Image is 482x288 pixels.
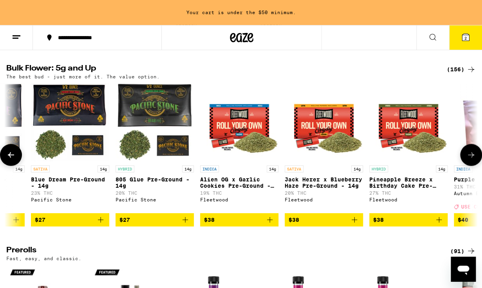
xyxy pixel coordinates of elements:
img: Pacific Stone - 805 Glue Pre-Ground - 14g [116,83,194,161]
p: 805 Glue Pre-Ground - 14g [116,176,194,189]
p: Blue Dream Pre-Ground - 14g [31,176,109,189]
p: 14g [13,165,25,172]
p: 14g [267,165,278,172]
span: 2 [464,36,467,40]
p: 19% THC [200,190,278,196]
a: Open page for Alien OG x Garlic Cookies Pre-Ground - 14g from Fleetwood [200,83,278,213]
div: Pacific Stone [116,197,194,202]
p: SATIVA [31,165,50,172]
p: 14g [97,165,109,172]
button: Add to bag [31,213,109,226]
button: Add to bag [285,213,363,226]
p: 14g [436,165,448,172]
img: Fleetwood - Jack Herer x Blueberry Haze Pre-Ground - 14g [285,83,363,161]
p: Fast, easy, and classic. [6,255,81,261]
button: Add to bag [200,213,278,226]
span: $40 [458,217,468,223]
p: INDICA [200,165,219,172]
div: Fleetwood [285,197,363,202]
p: INDICA [454,165,473,172]
span: $38 [289,217,299,223]
div: Pacific Stone [31,197,109,202]
p: Pineapple Breeze x Birthday Cake Pre-Ground - 14g [369,176,448,189]
span: $27 [119,217,130,223]
button: Add to bag [116,213,194,226]
div: Fleetwood [369,197,448,202]
p: 14g [182,165,194,172]
div: Fleetwood [200,197,278,202]
h2: Bulk Flower: 5g and Up [6,65,437,74]
p: Alien OG x Garlic Cookies Pre-Ground - 14g [200,176,278,189]
iframe: Button to launch messaging window, conversation in progress [451,257,476,282]
span: $27 [35,217,45,223]
img: Fleetwood - Pineapple Breeze x Birthday Cake Pre-Ground - 14g [369,83,448,161]
a: Open page for Pineapple Breeze x Birthday Cake Pre-Ground - 14g from Fleetwood [369,83,448,213]
p: 14g [351,165,363,172]
p: SATIVA [285,165,303,172]
p: HYBRID [116,165,134,172]
a: (156) [447,65,476,74]
p: 20% THC [116,190,194,196]
p: 20% THC [285,190,363,196]
a: Open page for Jack Herer x Blueberry Haze Pre-Ground - 14g from Fleetwood [285,83,363,213]
p: The best bud - just more of it. The value option. [6,74,160,79]
a: (91) [450,246,476,255]
span: $38 [373,217,384,223]
button: Add to bag [369,213,448,226]
p: HYBRID [369,165,388,172]
h2: Prerolls [6,246,437,255]
p: 27% THC [369,190,448,196]
p: 23% THC [31,190,109,196]
a: Open page for 805 Glue Pre-Ground - 14g from Pacific Stone [116,83,194,213]
span: $38 [204,217,215,223]
a: Open page for Blue Dream Pre-Ground - 14g from Pacific Stone [31,83,109,213]
p: Jack Herer x Blueberry Haze Pre-Ground - 14g [285,176,363,189]
img: Fleetwood - Alien OG x Garlic Cookies Pre-Ground - 14g [200,83,278,161]
img: Pacific Stone - Blue Dream Pre-Ground - 14g [31,83,109,161]
button: 2 [449,25,482,50]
